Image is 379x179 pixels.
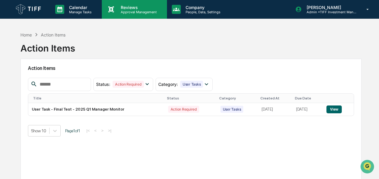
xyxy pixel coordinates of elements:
p: Admin • TIFF Investment Management [302,10,358,14]
div: Due Date [295,96,320,100]
div: Status [167,96,214,100]
a: 🗄️Attestations [41,73,77,84]
p: How can we help? [6,12,109,22]
button: |< [85,128,92,133]
p: Manage Tasks [64,10,95,14]
div: 🖐️ [6,76,11,81]
span: Pylon [60,102,73,106]
p: People, Data, Settings [181,10,223,14]
div: User Tasks [180,81,203,88]
button: >| [106,128,113,133]
div: 🔎 [6,88,11,93]
span: Page 1 of 1 [65,128,80,133]
div: Start new chat [20,46,99,52]
a: View [326,107,342,111]
td: [DATE] [258,103,293,116]
span: Data Lookup [12,87,38,93]
button: View [326,105,342,113]
img: logo [14,3,43,16]
iframe: Open customer support [360,159,376,175]
p: Reviews [116,5,160,10]
a: 🔎Data Lookup [4,85,40,96]
span: Preclearance [12,76,39,82]
div: Action Items [20,38,75,54]
div: Created At [260,96,290,100]
div: We're available if you need us! [20,52,76,57]
a: 🖐️Preclearance [4,73,41,84]
p: Calendar [64,5,95,10]
div: Home [20,32,32,37]
p: Company [181,5,223,10]
button: < [92,128,99,133]
div: Category [219,96,256,100]
a: Powered byPylon [42,102,73,106]
img: 1746055101610-c473b297-6a78-478c-a979-82029cc54cd1 [6,46,17,57]
div: Action Required [168,106,199,113]
span: Category : [158,82,178,87]
div: 🗄️ [44,76,48,81]
span: Status : [96,82,110,87]
p: Approval Management [116,10,160,14]
button: > [99,128,105,133]
div: Title [33,96,162,100]
td: [DATE] [293,103,323,116]
td: User Task - Final Test - 2025 Q1 Manager Monitor [28,103,165,116]
button: Start new chat [102,48,109,55]
span: Attestations [50,76,74,82]
h2: Action Items [28,65,354,71]
p: [PERSON_NAME] [302,5,358,10]
div: User Tasks [220,106,244,113]
div: Action Items [41,32,65,37]
div: Action Required [113,81,144,88]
